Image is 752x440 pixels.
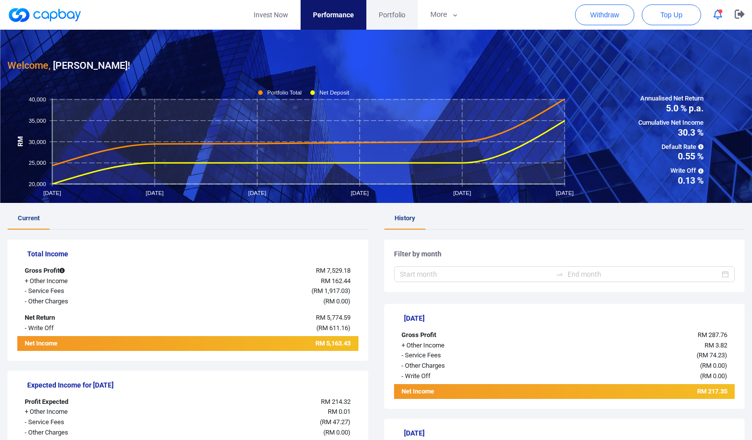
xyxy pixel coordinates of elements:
div: + Other Income [17,276,159,287]
tspan: 25,000 [29,160,46,166]
span: RM 74.23 [699,351,725,359]
span: 30.3 % [638,128,704,137]
span: Current [18,214,40,222]
tspan: [DATE] [351,190,368,196]
div: ( ) [536,371,735,382]
h5: [DATE] [404,429,735,438]
button: Withdraw [575,4,634,25]
span: RM 214.32 [321,398,351,405]
div: - Service Fees [17,417,159,428]
span: RM 3.82 [705,342,727,349]
span: to [556,270,564,278]
tspan: Net Deposit [319,90,350,96]
div: - Service Fees [17,286,159,296]
tspan: Portfolio Total [267,90,302,96]
span: Default Rate [638,142,704,152]
span: Welcome, [7,59,50,71]
span: 5.0 % p.a. [638,104,704,113]
span: 0.13 % [638,176,704,185]
tspan: [DATE] [43,190,61,196]
div: ( ) [159,417,358,428]
tspan: [DATE] [146,190,164,196]
div: ( ) [159,323,358,334]
span: Performance [313,9,354,20]
h5: Filter by month [394,249,735,258]
span: RM 0.00 [325,429,348,436]
span: RM 162.44 [321,277,351,285]
div: - Other Charges [394,361,536,371]
tspan: 20,000 [29,181,46,187]
tspan: 30,000 [29,139,46,145]
tspan: 40,000 [29,97,46,102]
span: RM 7,529.18 [316,267,351,274]
tspan: RM [17,136,24,147]
span: History [395,214,415,222]
div: Net Return [17,313,159,323]
span: swap-right [556,270,564,278]
h5: [DATE] [404,314,735,323]
div: - Other Charges [17,428,159,438]
h5: Total Income [27,249,358,258]
h3: [PERSON_NAME] ! [7,57,130,73]
span: RM 611.16 [318,324,348,332]
button: Top Up [642,4,701,25]
span: RM 0.00 [325,297,348,305]
span: RM 0.01 [328,408,351,415]
div: Gross Profit [394,330,536,341]
input: Start month [400,269,552,280]
span: Annualised Net Return [638,94,704,104]
tspan: 35,000 [29,117,46,123]
div: ( ) [536,361,735,371]
div: ( ) [159,428,358,438]
div: + Other Income [394,341,536,351]
span: Write Off [638,166,704,176]
div: Net Income [394,387,536,399]
div: Gross Profit [17,266,159,276]
div: - Write Off [17,323,159,334]
span: RM 0.00 [702,362,725,369]
tspan: [DATE] [556,190,574,196]
h5: Expected Income for [DATE] [27,381,358,390]
span: Cumulative Net Income [638,118,704,128]
span: RM 0.00 [702,372,725,380]
span: RM 1,917.03 [313,287,348,294]
span: RM 217.35 [697,388,727,395]
span: Portfolio [379,9,405,20]
span: Top Up [661,10,682,20]
div: + Other Income [17,407,159,417]
div: ( ) [536,350,735,361]
tspan: [DATE] [248,190,266,196]
div: ( ) [159,286,358,296]
div: Profit Expected [17,397,159,407]
span: 0.55 % [638,152,704,161]
input: End month [568,269,720,280]
span: RM 47.27 [322,418,348,426]
span: RM 287.76 [698,331,727,339]
div: ( ) [159,296,358,307]
div: - Service Fees [394,350,536,361]
div: Net Income [17,339,159,351]
tspan: [DATE] [453,190,471,196]
span: RM 5,163.43 [315,340,351,347]
span: RM 5,774.59 [316,314,351,321]
div: - Other Charges [17,296,159,307]
div: - Write Off [394,371,536,382]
